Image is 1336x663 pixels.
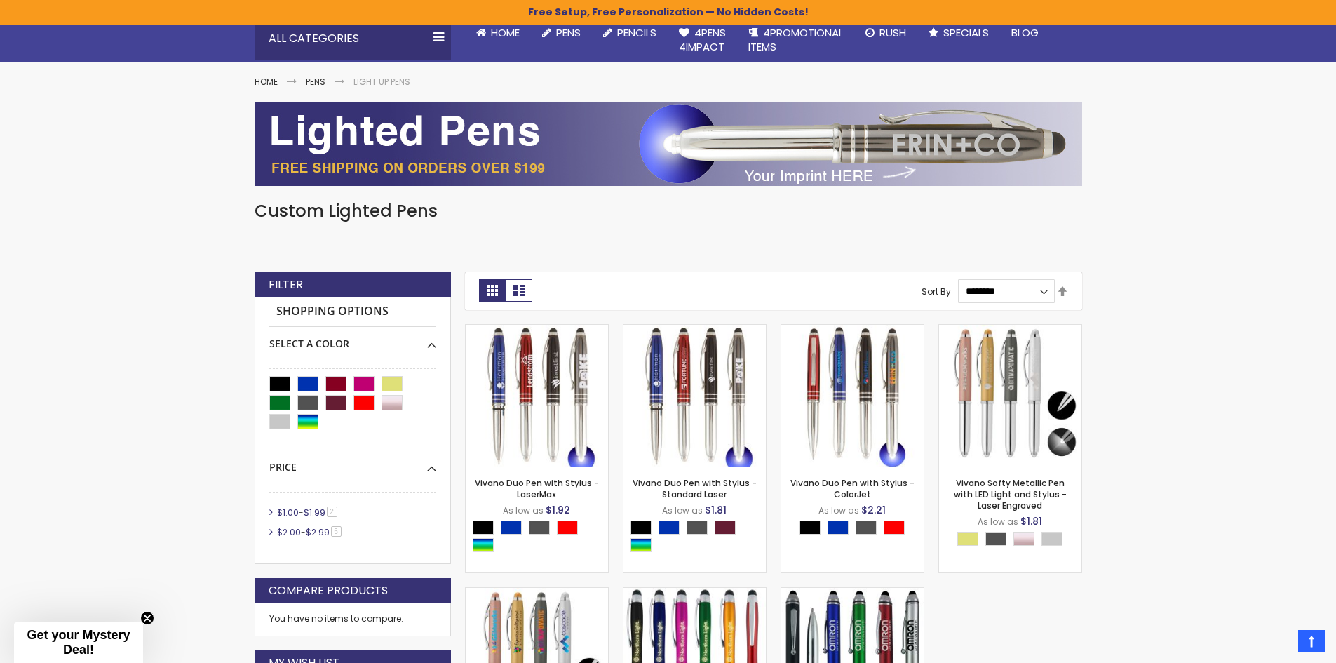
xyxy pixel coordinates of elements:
span: As low as [818,504,859,516]
img: Vivano Duo Pen with Stylus - Standard Laser [623,325,766,467]
span: As low as [662,504,703,516]
div: Rose Gold [1013,532,1034,546]
img: Vivano Softy Metallic Pen with LED Light and Stylus - Laser Engraved [939,325,1081,467]
div: Gunmetal [529,521,550,535]
div: Select A Color [630,521,766,556]
a: Vivano Softy Metallic Pen with LED Light and Stylus - Laser Engraved [939,324,1081,336]
a: Pens [306,76,325,88]
strong: Light Up Pens [353,76,410,88]
a: Rush [854,18,917,48]
button: Close teaser [140,611,154,625]
a: 4PROMOTIONALITEMS [737,18,854,63]
span: Home [491,25,520,40]
div: Gunmetal [856,521,877,535]
strong: Grid [479,279,506,302]
h1: Custom Lighted Pens [255,200,1082,222]
span: Specials [943,25,989,40]
div: Blue [828,521,849,535]
a: Logo Beam Stylus LIght Up Pen [623,587,766,599]
a: Specials [917,18,1000,48]
strong: Compare Products [269,583,388,598]
span: $1.81 [705,503,727,517]
div: Select A Color [799,521,912,538]
span: As low as [978,516,1018,528]
span: 4PROMOTIONAL ITEMS [748,25,843,54]
div: Gunmetal [985,532,1006,546]
span: Blog [1011,25,1039,40]
label: Sort By [922,285,951,297]
a: $2.00-$2.995 [274,526,346,538]
a: Kyra Pen with Stylus and Flashlight [781,587,924,599]
div: Black [799,521,821,535]
span: Pens [556,25,581,40]
span: $2.99 [306,526,330,538]
a: Blog [1000,18,1050,48]
a: Home [255,76,278,88]
span: 5 [331,526,342,537]
div: You have no items to compare. [255,603,451,636]
a: Pencils [592,18,668,48]
a: Pens [531,18,592,48]
div: Red [884,521,905,535]
div: Gold [957,532,978,546]
span: As low as [503,504,544,516]
div: Assorted [473,538,494,552]
span: $1.00 [277,507,299,518]
div: Blue [501,521,522,535]
strong: Filter [269,277,303,293]
a: Top [1298,630,1325,652]
div: Gunmetal [687,521,708,535]
div: Select A Color [957,532,1070,549]
span: Pencils [617,25,656,40]
div: All Categories [255,18,451,60]
strong: Shopping Options [269,297,436,327]
a: Vivano Duo Pen with Stylus - ColorJet [781,324,924,336]
div: Dark Red [715,521,736,535]
div: Silver [1041,532,1062,546]
a: Home [465,18,531,48]
a: Vivano Duo Pen with Stylus - LaserMax [475,477,599,500]
span: $2.21 [861,503,886,517]
div: Select A Color [473,521,608,556]
span: $1.81 [1020,514,1042,528]
div: Black [473,521,494,535]
a: Vivano Duo Pen with Stylus - Standard Laser [623,324,766,336]
div: Black [630,521,652,535]
a: $1.00-$1.992 [274,507,342,518]
div: Get your Mystery Deal!Close teaser [14,622,143,663]
div: Red [557,521,578,535]
span: $1.92 [546,503,570,517]
a: Vivano Duo Pen with Stylus - Standard Laser [633,477,757,500]
a: Vivano Duo Pen with Stylus - LaserMax [466,324,608,336]
div: Price [269,450,436,474]
div: Assorted [630,538,652,552]
img: Light Up Pens [255,102,1082,186]
a: 4Pens4impact [668,18,737,63]
span: 2 [327,507,337,517]
span: Get your Mystery Deal! [27,628,130,657]
span: 4Pens 4impact [679,25,726,54]
a: Vivano Softy Metallic Pen with LED Light and Stylus - Laser Engraved [954,477,1067,511]
a: Vivano Duo Pen with Stylus - ColorJet [790,477,915,500]
span: Rush [879,25,906,40]
div: Select A Color [269,327,436,351]
a: Vivano Softy Metallic Pen with LED Light and Stylus - ColorJet Imprint [466,587,608,599]
img: Vivano Duo Pen with Stylus - LaserMax [466,325,608,467]
img: Vivano Duo Pen with Stylus - ColorJet [781,325,924,467]
span: $2.00 [277,526,301,538]
span: $1.99 [304,507,325,518]
div: Blue [659,521,680,535]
